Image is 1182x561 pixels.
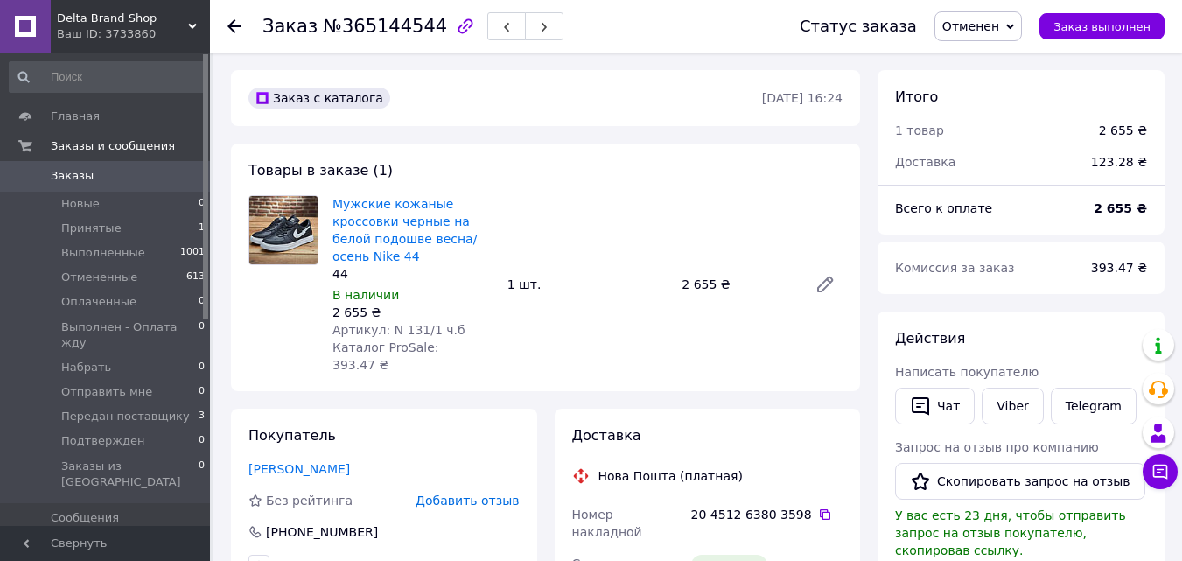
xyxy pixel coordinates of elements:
[1081,143,1158,181] div: 123.28 ₴
[9,61,206,93] input: Поиск
[895,155,955,169] span: Доставка
[332,288,399,302] span: В наличии
[227,18,241,35] div: Вернуться назад
[1091,261,1147,275] span: 393.47 ₴
[895,123,944,137] span: 1 товар
[248,462,350,476] a: [PERSON_NAME]
[199,409,205,424] span: 3
[57,26,210,42] div: Ваш ID: 3733860
[199,221,205,236] span: 1
[332,340,438,372] span: Каталог ProSale: 393.47 ₴
[57,11,188,26] span: Delta Brand Shop
[264,523,380,541] div: [PHONE_NUMBER]
[61,294,136,310] span: Оплаченные
[61,270,137,285] span: Отмененные
[1039,13,1165,39] button: Заказ выполнен
[199,196,205,212] span: 0
[61,319,199,351] span: Выполнен - Оплата жду
[262,16,318,37] span: Заказ
[332,304,493,321] div: 2 655 ₴
[982,388,1043,424] a: Viber
[51,510,119,526] span: Сообщения
[332,265,493,283] div: 44
[61,459,199,490] span: Заказы из [GEOGRAPHIC_DATA]
[895,463,1145,500] button: Скопировать запрос на отзыв
[51,168,94,184] span: Заказы
[808,267,843,302] a: Редактировать
[51,109,100,124] span: Главная
[572,427,641,444] span: Доставка
[895,330,965,347] span: Действия
[180,245,205,261] span: 1001
[199,360,205,375] span: 0
[942,19,999,33] span: Отменен
[61,360,111,375] span: Набрать
[1053,20,1151,33] span: Заказ выполнен
[594,467,747,485] div: Нова Пошта (платная)
[199,459,205,490] span: 0
[332,197,477,263] a: Мужские кожаные кроссовки черные на белой подошве весна/осень Nike 44
[199,319,205,351] span: 0
[416,494,519,508] span: Добавить отзыв
[1143,454,1178,489] button: Чат с покупателем
[895,88,938,105] span: Итого
[61,433,144,449] span: Подтвержден
[895,201,992,215] span: Всего к оплате
[332,323,465,337] span: Артикул: N 131/1 ч.б
[895,388,975,424] button: Чат
[266,494,353,508] span: Без рейтинга
[248,88,390,109] div: Заказ с каталога
[762,91,843,105] time: [DATE] 16:24
[248,162,393,179] span: Товары в заказе (1)
[1094,201,1147,215] b: 2 655 ₴
[1051,388,1137,424] a: Telegram
[186,270,205,285] span: 613
[61,221,122,236] span: Принятые
[1099,122,1147,139] div: 2 655 ₴
[249,196,318,264] img: Мужские кожаные кроссовки черные на белой подошве весна/осень Nike 44
[895,440,1099,454] span: Запрос на отзыв про компанию
[61,409,190,424] span: Передан поставщику
[800,18,917,35] div: Статус заказа
[895,508,1126,557] span: У вас есть 23 дня, чтобы отправить запрос на отзыв покупателю, скопировав ссылку.
[895,365,1039,379] span: Написать покупателю
[572,508,642,539] span: Номер накладной
[895,261,1015,275] span: Комиссия за заказ
[61,245,145,261] span: Выполненные
[199,384,205,400] span: 0
[675,272,801,297] div: 2 655 ₴
[199,433,205,449] span: 0
[500,272,675,297] div: 1 шт.
[61,196,100,212] span: Новые
[323,16,447,37] span: №365144544
[248,427,336,444] span: Покупатель
[199,294,205,310] span: 0
[51,138,175,154] span: Заказы и сообщения
[61,384,152,400] span: Отправить мне
[691,506,843,523] div: 20 4512 6380 3598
